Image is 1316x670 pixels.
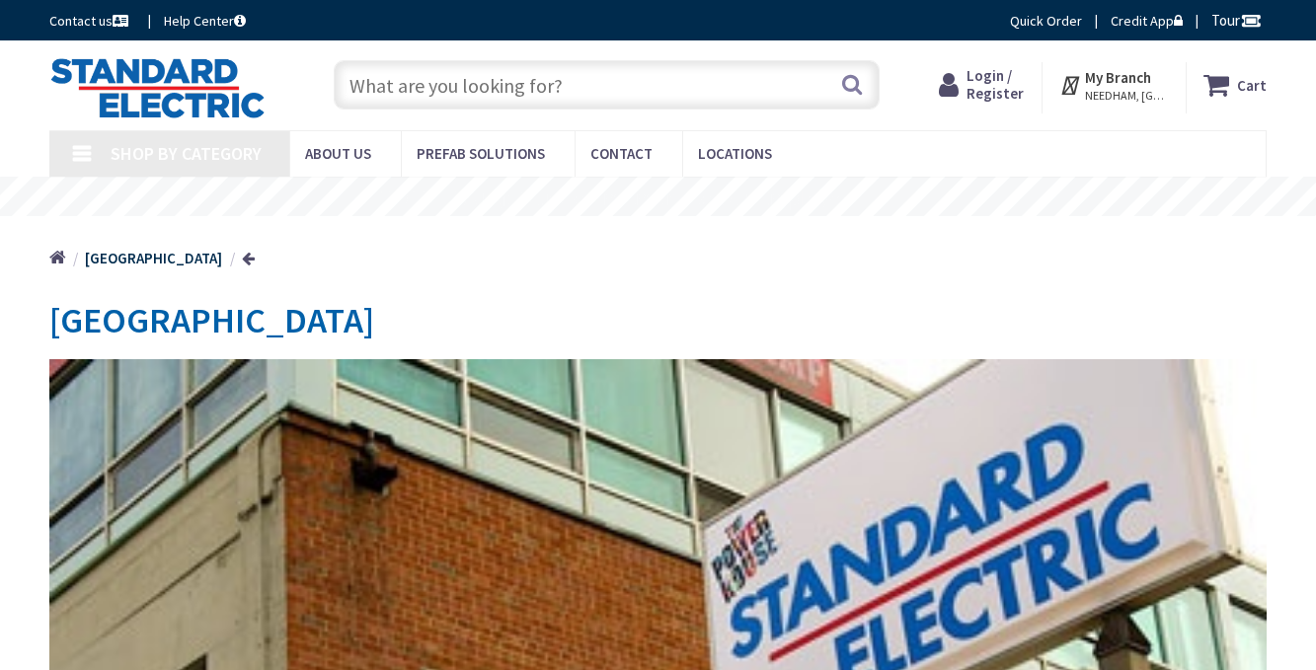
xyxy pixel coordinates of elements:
[1211,11,1262,30] span: Tour
[49,298,374,342] span: [GEOGRAPHIC_DATA]
[1010,11,1082,31] a: Quick Order
[85,249,222,267] strong: [GEOGRAPHIC_DATA]
[164,11,246,31] a: Help Center
[590,144,653,163] span: Contact
[1059,67,1169,103] div: My Branch NEEDHAM, [GEOGRAPHIC_DATA]
[1203,67,1267,103] a: Cart
[417,144,545,163] span: Prefab Solutions
[1237,67,1267,103] strong: Cart
[698,144,772,163] span: Locations
[334,60,881,110] input: What are you looking for?
[49,11,132,31] a: Contact us
[939,67,1024,103] a: Login / Register
[1085,68,1151,87] strong: My Branch
[348,187,1014,209] rs-layer: [MEDICAL_DATA]: Our Commitment to Our Employees and Customers
[1085,88,1169,104] span: NEEDHAM, [GEOGRAPHIC_DATA]
[49,57,266,118] img: Standard Electric
[1111,11,1183,31] a: Credit App
[111,142,262,165] span: Shop By Category
[305,144,371,163] span: About Us
[967,66,1024,103] span: Login / Register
